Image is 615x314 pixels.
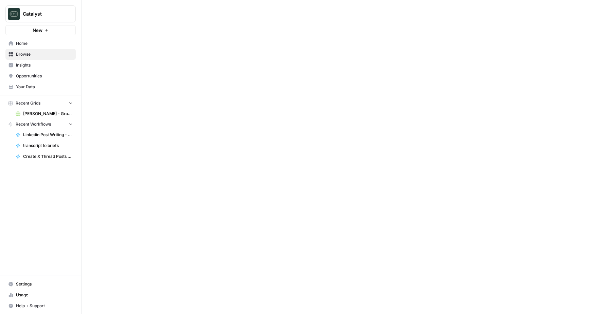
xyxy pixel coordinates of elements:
[5,290,76,300] a: Usage
[5,38,76,49] a: Home
[16,281,73,287] span: Settings
[16,84,73,90] span: Your Data
[5,119,76,129] button: Recent Workflows
[16,292,73,298] span: Usage
[5,81,76,92] a: Your Data
[13,151,76,162] a: Create X Thread Posts from Linkedin
[8,8,20,20] img: Catalyst Logo
[13,140,76,151] a: transcript to briefs
[16,62,73,68] span: Insights
[16,73,73,79] span: Opportunities
[5,60,76,71] a: Insights
[33,27,42,34] span: New
[23,132,73,138] span: Linkedin Post Writing - [DATE]
[23,11,64,17] span: Catalyst
[23,143,73,149] span: transcript to briefs
[16,303,73,309] span: Help + Support
[23,111,73,117] span: [PERSON_NAME] - Ground Content - [DATE]
[5,300,76,311] button: Help + Support
[5,71,76,81] a: Opportunities
[23,153,73,160] span: Create X Thread Posts from Linkedin
[13,129,76,140] a: Linkedin Post Writing - [DATE]
[5,279,76,290] a: Settings
[5,25,76,35] button: New
[13,108,76,119] a: [PERSON_NAME] - Ground Content - [DATE]
[5,98,76,108] button: Recent Grids
[16,100,40,106] span: Recent Grids
[5,49,76,60] a: Browse
[16,121,51,127] span: Recent Workflows
[16,51,73,57] span: Browse
[16,40,73,47] span: Home
[5,5,76,22] button: Workspace: Catalyst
